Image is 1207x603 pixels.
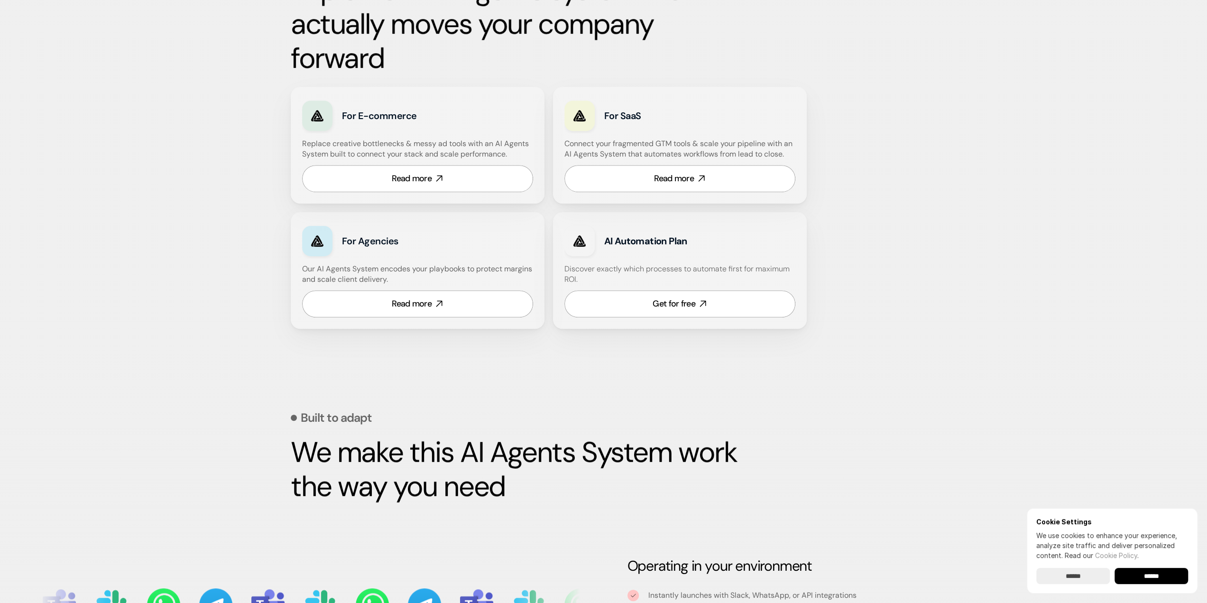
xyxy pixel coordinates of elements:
h4: Replace creative bottlenecks & messy ad tools with an AI Agents System built to connect your stac... [302,139,531,160]
h3: For SaaS [604,109,734,122]
strong: AI Automation Plan [604,235,687,247]
a: Read more [302,165,533,192]
span: Read our . [1065,551,1139,559]
h3: Operating in your environment [627,557,1170,575]
a: Read more [564,165,795,192]
p: We use cookies to enhance your experience, analyze site traffic and deliver personalized content. [1036,530,1188,560]
img: tick icon [630,593,636,598]
strong: We make this AI Agents System work the way you need [291,433,743,505]
h4: Connect your fragmented GTM tools & scale your pipeline with an AI Agents System that automates w... [564,139,800,160]
div: Read more [654,173,694,185]
div: Get for free [653,298,695,310]
a: Get for free [564,290,795,317]
h6: Cookie Settings [1036,518,1188,526]
h4: Discover exactly which processes to automate first for maximum ROI. [564,264,795,285]
h3: For Agencies [342,234,471,248]
a: Read more [302,290,533,317]
h3: For E-commerce [342,109,471,122]
a: Cookie Policy [1095,551,1137,559]
div: Read more [392,173,432,185]
p: Built to adapt [301,412,372,424]
div: Read more [392,298,432,310]
h4: Our AI Agents System encodes your playbooks to protect margins and scale client delivery. [302,264,533,285]
p: Instantly launches with Slack, WhatsApp, or API integrations [648,590,1170,601]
